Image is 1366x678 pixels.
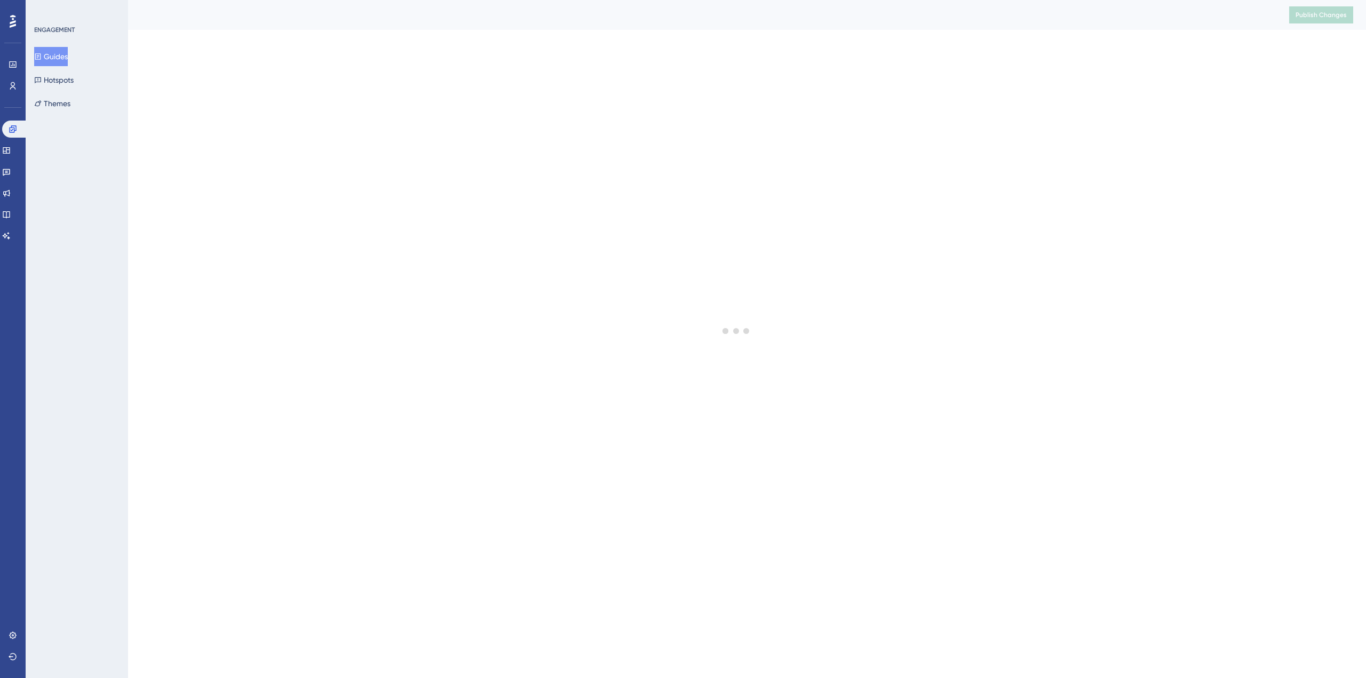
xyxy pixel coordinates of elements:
[1289,6,1353,23] button: Publish Changes
[1296,11,1347,19] span: Publish Changes
[34,70,74,90] button: Hotspots
[34,26,75,34] div: ENGAGEMENT
[34,47,68,66] button: Guides
[34,94,70,113] button: Themes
